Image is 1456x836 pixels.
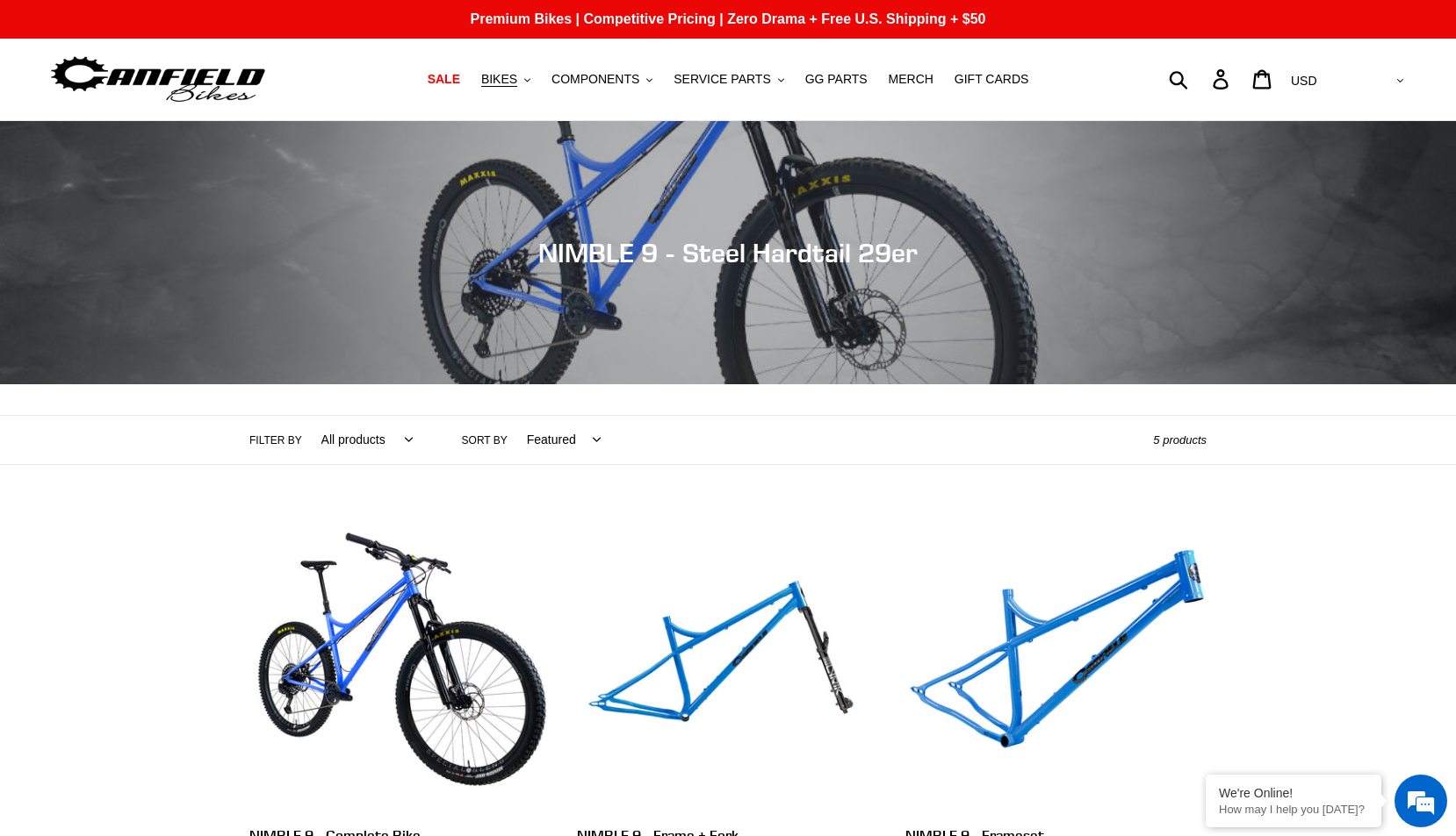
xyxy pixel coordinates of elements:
a: MERCH [880,68,942,91]
span: COMPONENTS [551,72,639,87]
input: Search [1178,60,1223,98]
div: We're Online! [1219,786,1368,800]
img: Canfield Bikes [48,52,268,107]
span: GIFT CARDS [955,72,1029,87]
a: GG PARTS [796,68,876,91]
button: COMPONENTS [543,68,661,91]
span: BIKES [481,72,517,87]
label: Filter by [249,432,302,448]
span: 5 products [1153,433,1207,447]
p: How may I help you today? [1219,803,1368,816]
span: MERCH [889,72,933,87]
span: SERVICE PARTS [674,72,770,87]
a: GIFT CARDS [946,68,1038,91]
span: SALE [428,72,460,87]
button: BIKES [472,68,539,91]
span: GG PARTS [805,72,868,87]
button: SERVICE PARTS [665,68,792,91]
span: NIMBLE 9 - Steel Hardtail 29er [538,237,918,268]
a: SALE [419,68,469,91]
label: Sort by [462,432,508,448]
